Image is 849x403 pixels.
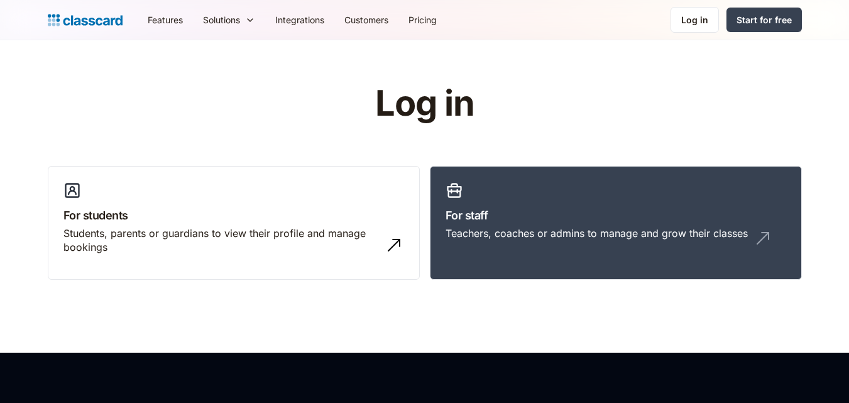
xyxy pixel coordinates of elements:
[737,13,792,26] div: Start for free
[681,13,708,26] div: Log in
[671,7,719,33] a: Log in
[48,11,123,29] a: Logo
[265,6,334,34] a: Integrations
[63,226,379,255] div: Students, parents or guardians to view their profile and manage bookings
[138,6,193,34] a: Features
[430,166,802,280] a: For staffTeachers, coaches or admins to manage and grow their classes
[48,166,420,280] a: For studentsStudents, parents or guardians to view their profile and manage bookings
[446,226,748,240] div: Teachers, coaches or admins to manage and grow their classes
[225,84,624,123] h1: Log in
[334,6,398,34] a: Customers
[63,207,404,224] h3: For students
[398,6,447,34] a: Pricing
[726,8,802,32] a: Start for free
[203,13,240,26] div: Solutions
[193,6,265,34] div: Solutions
[446,207,786,224] h3: For staff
